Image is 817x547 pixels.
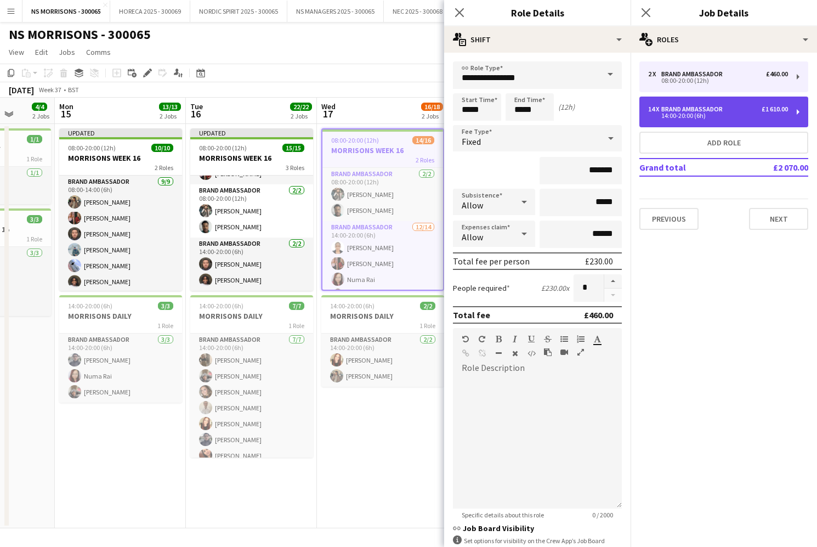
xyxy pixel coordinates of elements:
[453,535,622,546] div: Set options for visibility on the Crew App’s Job Board
[151,144,173,152] span: 10/10
[26,235,42,243] span: 1 Role
[59,311,182,321] h3: MORRISONS DAILY
[330,302,375,310] span: 14:00-20:00 (6h)
[286,163,304,172] span: 3 Roles
[577,348,585,357] button: Fullscreen
[321,295,444,387] div: 14:00-20:00 (6h)2/2MORRISONS DAILY1 RoleBrand Ambassador2/214:00-20:00 (6h)[PERSON_NAME][PERSON_N...
[762,105,788,113] div: £1 610.00
[190,101,203,111] span: Tue
[22,1,110,22] button: NS MORRISONS - 300065
[544,348,552,357] button: Paste as plain text
[190,1,287,22] button: NORDIC SPIRIT 2025 - 300065
[639,159,739,176] td: Grand total
[322,221,443,465] app-card-role: Brand Ambassador12/1414:00-20:00 (6h)[PERSON_NAME][PERSON_NAME]Numa Rai
[453,283,510,293] label: People required
[322,168,443,221] app-card-role: Brand Ambassador2/208:00-20:00 (12h)[PERSON_NAME][PERSON_NAME]
[291,112,311,120] div: 2 Jobs
[59,47,75,57] span: Jobs
[661,105,727,113] div: Brand Ambassador
[59,128,182,291] app-job-card: Updated08:00-20:00 (12h)10/10MORRISONS WEEK 162 RolesBrand Ambassador9/908:00-14:00 (6h)[PERSON_N...
[749,208,808,230] button: Next
[190,311,313,321] h3: MORRISONS DAILY
[321,334,444,387] app-card-role: Brand Ambassador2/214:00-20:00 (6h)[PERSON_NAME][PERSON_NAME]
[59,295,182,403] app-job-card: 14:00-20:00 (6h)3/3MORRISONS DAILY1 RoleBrand Ambassador3/314:00-20:00 (6h)[PERSON_NAME]Numa Rai[...
[419,322,435,330] span: 1 Role
[453,309,490,320] div: Total fee
[321,311,444,321] h3: MORRISONS DAILY
[190,128,313,291] app-job-card: Updated08:00-20:00 (12h)15/15MORRISONS WEEK 163 Roles[PERSON_NAME][PERSON_NAME][PERSON_NAME][PERS...
[190,128,313,137] div: Updated
[4,45,29,59] a: View
[58,108,73,120] span: 15
[416,156,434,164] span: 2 Roles
[190,153,313,163] h3: MORRISONS WEEK 16
[290,103,312,111] span: 22/22
[86,47,111,57] span: Comms
[453,511,553,519] span: Specific details about this role
[462,232,483,243] span: Allow
[422,112,442,120] div: 2 Jobs
[27,215,42,223] span: 3/3
[453,256,530,267] div: Total fee per person
[527,349,535,358] button: HTML Code
[412,136,434,144] span: 14/16
[321,128,444,291] app-job-card: 08:00-20:00 (12h)14/16MORRISONS WEEK 162 RolesBrand Ambassador2/208:00-20:00 (12h)[PERSON_NAME][P...
[288,322,304,330] span: 1 Role
[661,70,727,78] div: Brand Ambassador
[31,45,52,59] a: Edit
[199,144,247,152] span: 08:00-20:00 (12h)
[648,105,661,113] div: 14 x
[160,112,180,120] div: 2 Jobs
[189,108,203,120] span: 16
[54,45,80,59] a: Jobs
[157,322,173,330] span: 1 Role
[190,334,313,466] app-card-role: Brand Ambassador7/714:00-20:00 (6h)[PERSON_NAME][PERSON_NAME][PERSON_NAME][PERSON_NAME][PERSON_NA...
[511,335,519,343] button: Italic
[27,135,42,143] span: 1/1
[639,208,699,230] button: Previous
[648,113,788,119] div: 14:00-20:00 (6h)
[478,335,486,343] button: Redo
[648,70,661,78] div: 2 x
[159,103,181,111] span: 13/13
[68,144,116,152] span: 08:00-20:00 (12h)
[739,159,808,176] td: £2 070.00
[155,163,173,172] span: 2 Roles
[420,302,435,310] span: 2/2
[282,144,304,152] span: 15/15
[59,153,182,163] h3: MORRISONS WEEK 16
[158,302,173,310] span: 3/3
[648,78,788,83] div: 08:00-20:00 (12h)
[384,1,452,22] button: NEC 2025 - 300068
[495,335,502,343] button: Bold
[583,511,622,519] span: 0 / 2000
[190,184,313,238] app-card-role: Brand Ambassador2/208:00-20:00 (12h)[PERSON_NAME][PERSON_NAME]
[289,302,304,310] span: 7/7
[604,274,622,289] button: Increase
[59,128,182,137] div: Updated
[766,70,788,78] div: £460.00
[584,309,613,320] div: £460.00
[9,47,24,57] span: View
[511,349,519,358] button: Clear Formatting
[287,1,384,22] button: NS MANAGERS 2025 - 300065
[59,334,182,403] app-card-role: Brand Ambassador3/314:00-20:00 (6h)[PERSON_NAME]Numa Rai[PERSON_NAME]
[453,523,622,533] h3: Job Board Visibility
[322,145,443,155] h3: MORRISONS WEEK 16
[462,136,481,147] span: Fixed
[32,103,47,111] span: 4/4
[9,26,151,43] h1: NS MORRISONS - 300065
[110,1,190,22] button: HORECA 2025 - 300069
[421,103,443,111] span: 16/18
[495,349,502,358] button: Horizontal Line
[527,335,535,343] button: Underline
[444,5,631,20] h3: Role Details
[59,176,182,340] app-card-role: Brand Ambassador9/908:00-14:00 (6h)[PERSON_NAME][PERSON_NAME][PERSON_NAME][PERSON_NAME][PERSON_NA...
[68,86,79,94] div: BST
[9,84,34,95] div: [DATE]
[32,112,49,120] div: 2 Jobs
[544,335,552,343] button: Strikethrough
[560,335,568,343] button: Unordered List
[199,302,243,310] span: 14:00-20:00 (6h)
